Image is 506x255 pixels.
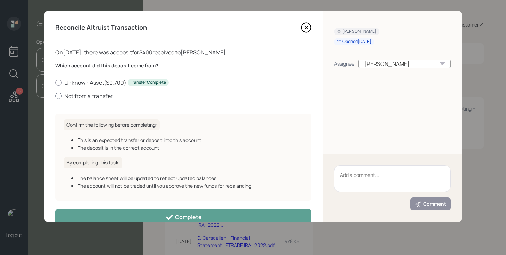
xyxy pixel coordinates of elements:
div: This is an expected transfer or deposit into this account [78,136,303,144]
label: Which account did this deposit come from? [55,62,311,69]
div: The balance sheet will be updated to reflect updated balances [78,174,303,182]
div: Assignee: [334,60,356,67]
h6: By completing this task: [64,157,122,168]
button: Complete [55,209,311,225]
label: Unknown Asset ( $9,700 ) [55,79,311,87]
div: Comment [415,201,446,208]
div: [PERSON_NAME] [337,29,377,35]
h4: Reconcile Altruist Transaction [55,24,147,31]
div: Transfer Complete [131,80,166,85]
button: Comment [410,197,451,210]
div: On [DATE] , there was a deposit for $400 received to [PERSON_NAME] . [55,48,311,57]
div: The account will not be traded until you approve the new funds for rebalancing [78,182,303,189]
div: [PERSON_NAME] [358,60,451,68]
div: Opened [DATE] [337,39,371,45]
div: The deposit is in the correct account [78,144,303,151]
h6: Confirm the following before completing: [64,119,160,131]
label: Not from a transfer [55,92,311,100]
div: Complete [165,213,202,222]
